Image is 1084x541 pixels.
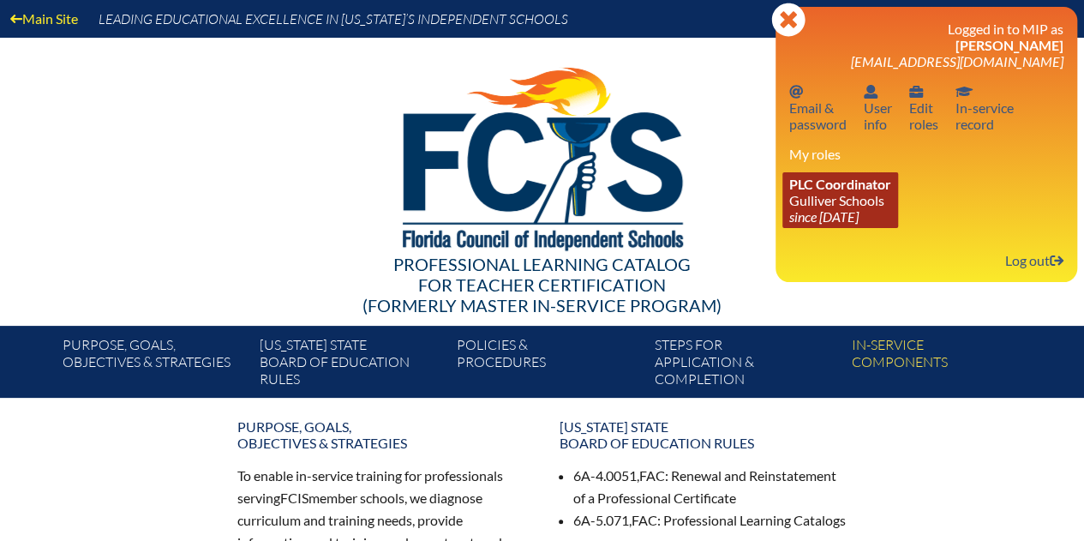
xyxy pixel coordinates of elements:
[3,7,85,30] a: Main Site
[789,146,1063,162] h3: My roles
[949,80,1021,135] a: In-service recordIn-servicerecord
[573,465,847,509] li: 6A-4.0051, : Renewal and Reinstatement of a Professional Certificate
[253,333,450,398] a: [US_STATE] StateBoard of Education rules
[857,80,899,135] a: User infoUserinfo
[782,172,898,228] a: PLC Coordinator Gulliver Schools since [DATE]
[280,490,308,506] span: FCIS
[782,80,853,135] a: Email passwordEmail &password
[549,412,858,458] a: [US_STATE] StateBoard of Education rules
[845,333,1042,398] a: In-servicecomponents
[365,38,719,272] img: FCISlogo221.eps
[648,333,845,398] a: Steps forapplication & completion
[955,85,973,99] svg: In-service record
[902,80,945,135] a: User infoEditroles
[632,512,657,528] span: FAC
[771,3,806,37] svg: Close
[955,37,1063,53] span: [PERSON_NAME]
[639,467,665,484] span: FAC
[789,21,1063,69] h3: Logged in to MIP as
[227,412,536,458] a: Purpose, goals,objectives & strategies
[909,85,923,99] svg: User info
[789,85,803,99] svg: Email password
[1050,254,1063,267] svg: Log out
[851,53,1063,69] span: [EMAIL_ADDRESS][DOMAIN_NAME]
[789,176,891,192] span: PLC Coordinator
[998,249,1070,272] a: Log outLog out
[789,208,859,225] i: since [DATE]
[49,254,1036,316] div: Professional Learning Catalog (formerly Master In-service Program)
[55,333,252,398] a: Purpose, goals,objectives & strategies
[418,274,666,295] span: for Teacher Certification
[450,333,647,398] a: Policies &Procedures
[864,85,877,99] svg: User info
[573,509,847,532] li: 6A-5.071, : Professional Learning Catalogs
